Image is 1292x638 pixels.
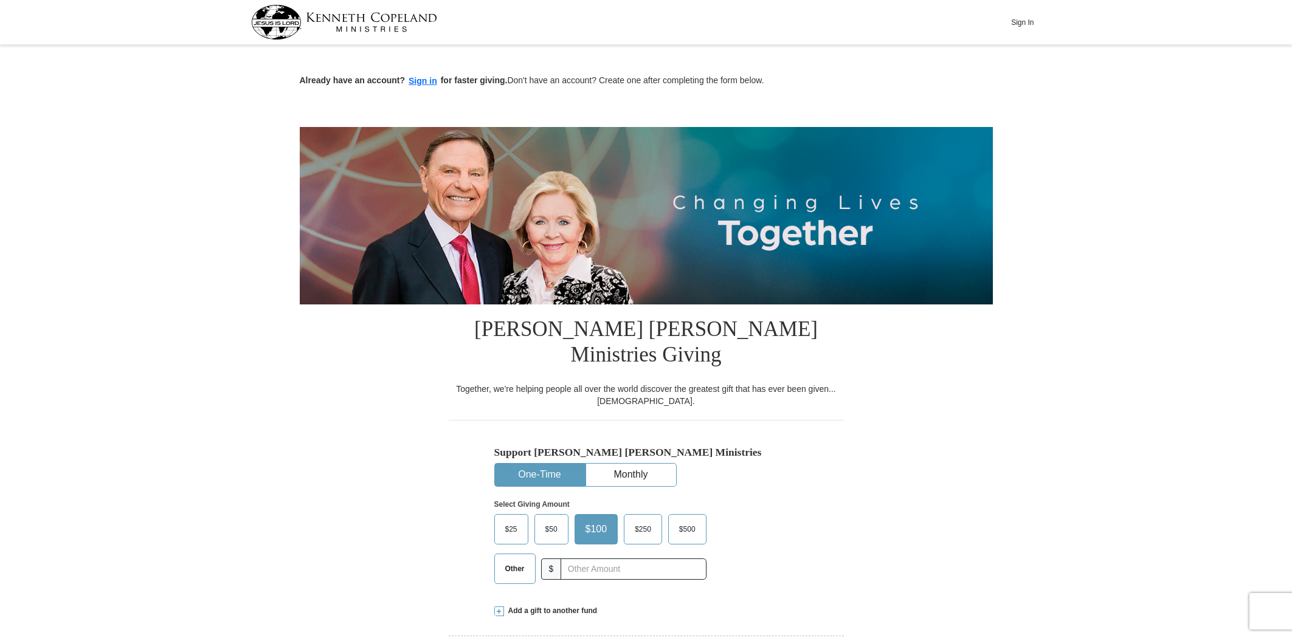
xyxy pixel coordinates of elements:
button: Sign in [405,74,441,88]
span: $ [541,558,562,580]
span: $50 [539,520,564,538]
span: Add a gift to another fund [504,606,598,616]
span: $25 [499,520,523,538]
h1: [PERSON_NAME] [PERSON_NAME] Ministries Giving [449,304,844,383]
strong: Select Giving Amount [494,500,570,509]
p: Don't have an account? Create one after completing the form below. [300,74,993,88]
img: kcm-header-logo.svg [251,5,437,39]
strong: Already have an account? for faster giving. [300,75,508,85]
input: Other Amount [561,558,706,580]
h5: Support [PERSON_NAME] [PERSON_NAME] Ministries [494,446,798,459]
button: Sign In [1004,13,1041,32]
button: One-Time [495,464,585,486]
button: Monthly [586,464,676,486]
span: Other [499,560,531,578]
span: $250 [629,520,657,538]
span: $500 [673,520,702,538]
div: Together, we're helping people all over the world discover the greatest gift that has ever been g... [449,383,844,407]
span: $100 [579,520,613,538]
